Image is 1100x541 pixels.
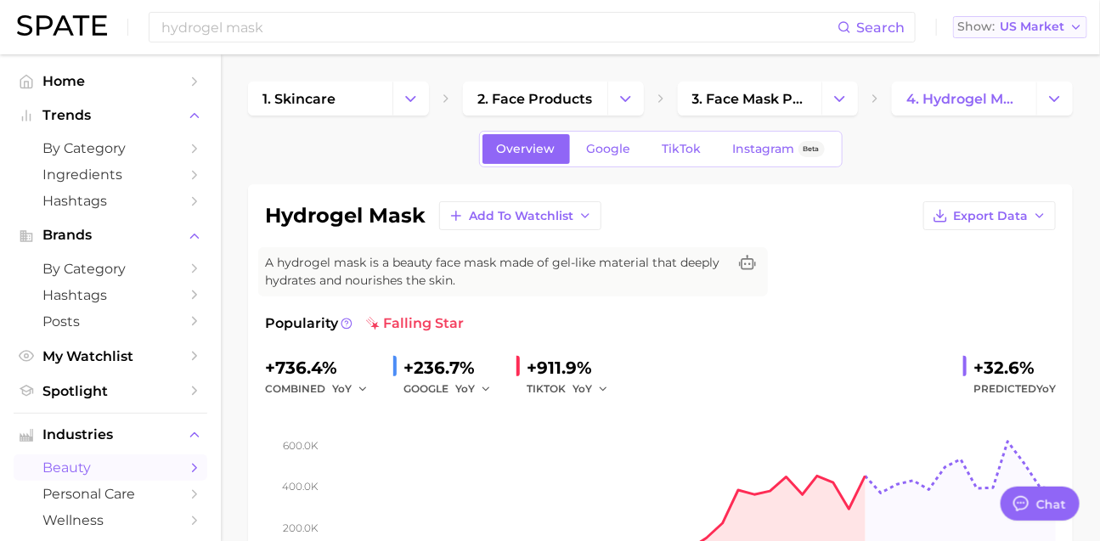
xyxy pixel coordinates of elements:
[42,486,178,502] span: personal care
[892,82,1036,116] a: 4. hydrogel mask
[14,256,207,282] a: by Category
[1036,382,1056,395] span: YoY
[262,91,336,107] span: 1. skincare
[648,134,716,164] a: TikTok
[265,206,426,226] h1: hydrogel mask
[14,343,207,369] a: My Watchlist
[366,313,464,334] span: falling star
[42,140,178,156] span: by Category
[14,223,207,248] button: Brands
[719,134,839,164] a: InstagramBeta
[973,379,1056,399] span: Predicted
[14,481,207,507] a: personal care
[573,134,646,164] a: Google
[265,379,380,399] div: combined
[42,73,178,89] span: Home
[439,201,601,230] button: Add to Watchlist
[17,15,107,36] img: SPATE
[392,82,429,116] button: Change Category
[42,193,178,209] span: Hashtags
[332,381,352,396] span: YoY
[14,161,207,188] a: Ingredients
[482,134,570,164] a: Overview
[527,379,620,399] div: TIKTOK
[973,354,1056,381] div: +32.6%
[1000,22,1064,31] span: US Market
[821,82,858,116] button: Change Category
[265,313,338,334] span: Popularity
[953,16,1087,38] button: ShowUS Market
[1036,82,1073,116] button: Change Category
[733,142,795,156] span: Instagram
[14,378,207,404] a: Spotlight
[469,209,573,223] span: Add to Watchlist
[42,512,178,528] span: wellness
[692,91,808,107] span: 3. face mask products
[455,381,475,396] span: YoY
[42,261,178,277] span: by Category
[248,82,392,116] a: 1. skincare
[455,379,492,399] button: YoY
[14,68,207,94] a: Home
[42,383,178,399] span: Spotlight
[527,354,620,381] div: +911.9%
[403,379,503,399] div: GOOGLE
[573,379,609,399] button: YoY
[160,13,838,42] input: Search here for a brand, industry, or ingredient
[14,135,207,161] a: by Category
[856,20,905,36] span: Search
[42,348,178,364] span: My Watchlist
[678,82,822,116] a: 3. face mask products
[14,454,207,481] a: beauty
[42,287,178,303] span: Hashtags
[923,201,1056,230] button: Export Data
[42,313,178,330] span: Posts
[14,507,207,533] a: wellness
[573,381,592,396] span: YoY
[403,354,503,381] div: +236.7%
[477,91,592,107] span: 2. face products
[957,22,995,31] span: Show
[14,282,207,308] a: Hashtags
[804,142,820,156] span: Beta
[265,254,727,290] span: A hydrogel mask is a beauty face mask made of gel-like material that deeply hydrates and nourishe...
[497,142,556,156] span: Overview
[14,188,207,214] a: Hashtags
[953,209,1028,223] span: Export Data
[906,91,1022,107] span: 4. hydrogel mask
[42,166,178,183] span: Ingredients
[366,317,380,330] img: falling star
[463,82,607,116] a: 2. face products
[42,108,178,123] span: Trends
[14,308,207,335] a: Posts
[663,142,702,156] span: TikTok
[607,82,644,116] button: Change Category
[42,459,178,476] span: beauty
[14,103,207,128] button: Trends
[42,427,178,442] span: Industries
[265,354,380,381] div: +736.4%
[14,422,207,448] button: Industries
[42,228,178,243] span: Brands
[332,379,369,399] button: YoY
[587,142,631,156] span: Google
